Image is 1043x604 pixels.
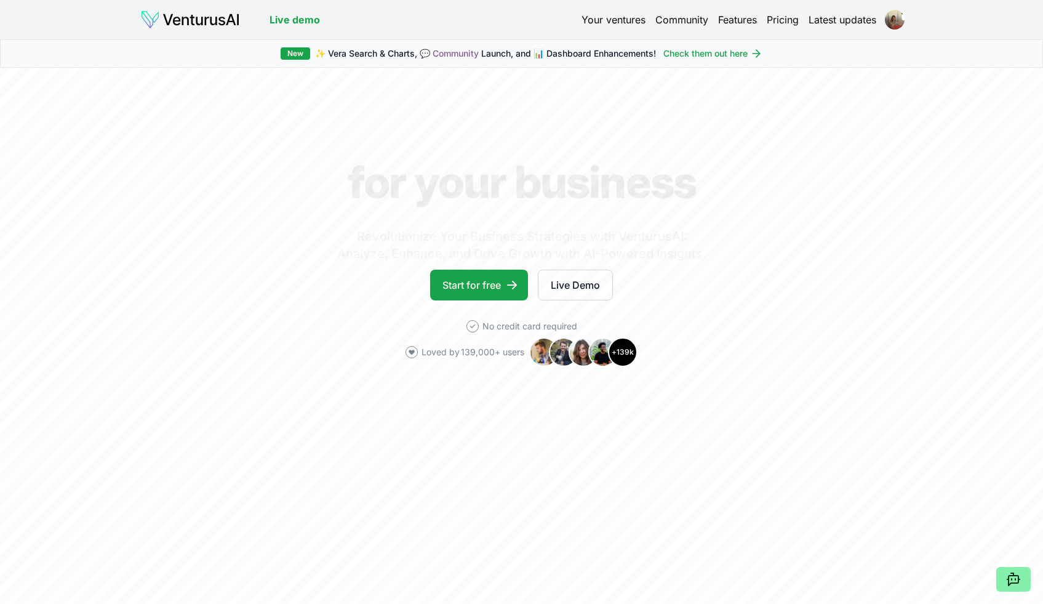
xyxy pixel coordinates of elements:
a: Features [718,12,757,27]
a: Community [433,48,479,58]
img: logo [140,10,240,30]
a: Latest updates [809,12,876,27]
img: Avatar 3 [569,337,598,367]
img: ACg8ocJf9tJd5aIev6b7nNw8diO3ZVKMYfKqSiqq4VeG3JP3iguviiI=s96-c [885,10,905,30]
span: ✨ Vera Search & Charts, 💬 Launch, and 📊 Dashboard Enhancements! [315,47,656,60]
a: Live demo [270,12,320,27]
img: Avatar 4 [588,337,618,367]
img: Avatar 2 [549,337,578,367]
a: Pricing [767,12,799,27]
a: Check them out here [663,47,762,60]
a: Start for free [430,270,528,300]
a: Community [655,12,708,27]
a: Live Demo [538,270,613,300]
img: Avatar 1 [529,337,559,367]
a: Your ventures [581,12,645,27]
div: New [281,47,310,60]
